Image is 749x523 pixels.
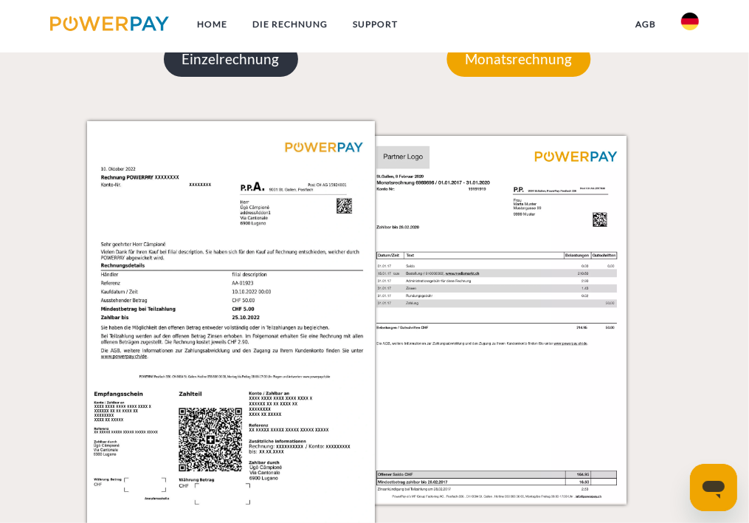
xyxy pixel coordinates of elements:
p: Monatsrechnung [446,41,590,77]
a: Home [184,11,240,38]
a: agb [623,11,669,38]
a: SUPPORT [340,11,410,38]
img: logo-powerpay.svg [50,16,169,31]
a: DIE RECHNUNG [240,11,340,38]
p: Einzelrechnung [164,41,298,77]
iframe: Schaltfläche zum Öffnen des Messaging-Fensters [690,464,737,511]
img: de [681,13,699,30]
